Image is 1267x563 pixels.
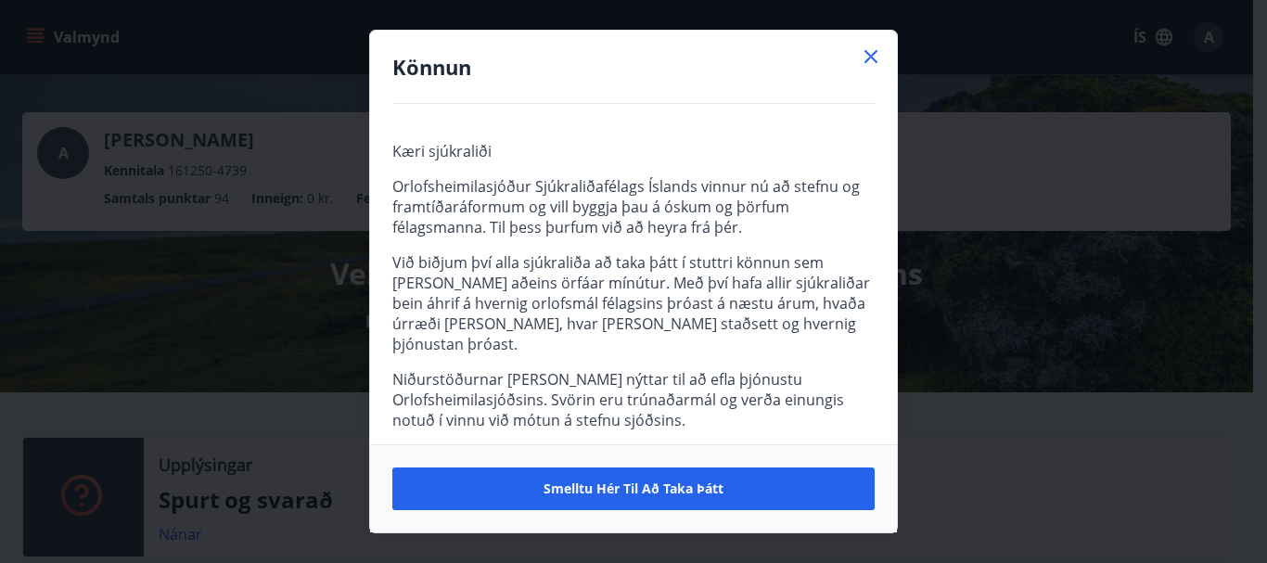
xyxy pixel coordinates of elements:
[544,480,723,498] span: Smelltu hér til að taka þátt
[392,467,875,510] button: Smelltu hér til að taka þátt
[392,141,875,161] p: Kæri sjúkraliði
[392,53,875,81] h4: Könnun
[392,252,875,354] p: Við biðjum því alla sjúkraliða að taka þátt í stuttri könnun sem [PERSON_NAME] aðeins örfáar mínú...
[392,369,875,430] p: Niðurstöðurnar [PERSON_NAME] nýttar til að efla þjónustu Orlofsheimilasjóðsins. Svörin eru trúnað...
[392,176,875,237] p: Orlofsheimilasjóður Sjúkraliðafélags Íslands vinnur nú að stefnu og framtíðaráformum og vill bygg...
